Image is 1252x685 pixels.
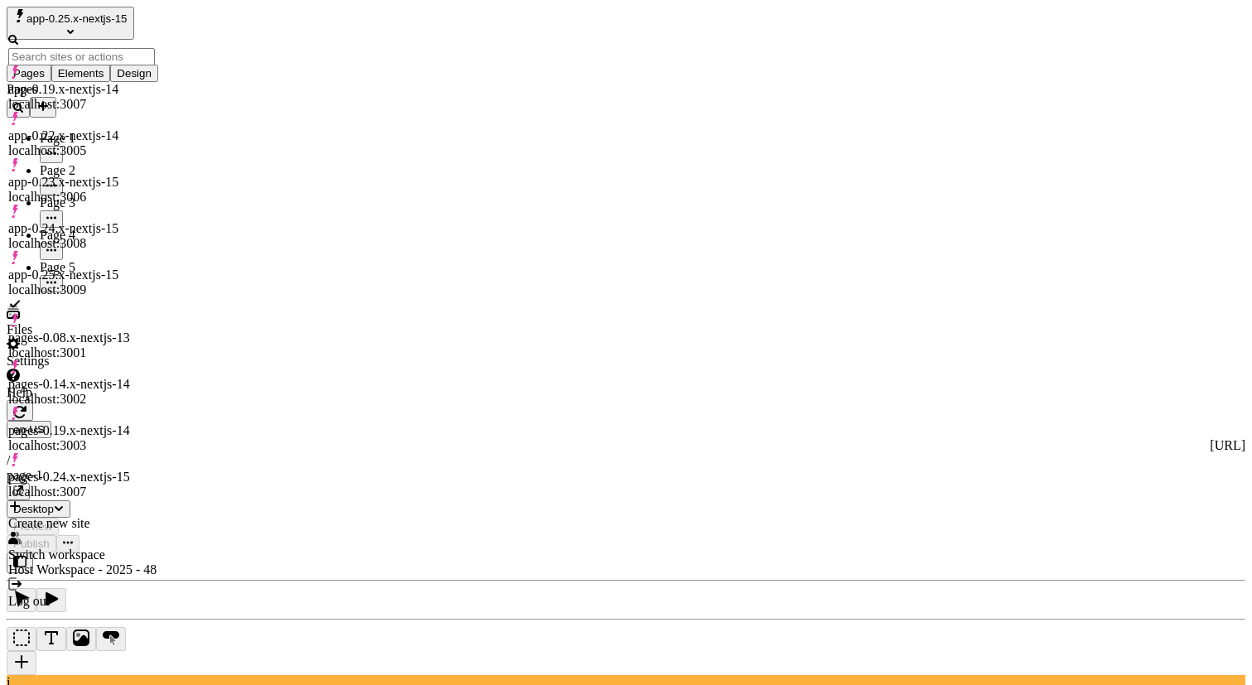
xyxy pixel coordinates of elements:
[8,485,156,499] div: localhost:3007
[7,535,56,552] button: Publish
[8,330,156,345] div: pages-0.08.x-nextjs-13
[8,516,156,531] div: Create new site
[8,236,156,251] div: localhost:3008
[8,190,156,205] div: localhost:3006
[8,282,156,297] div: localhost:3009
[7,453,1245,468] div: /
[8,175,156,190] div: app-0.23.x-nextjs-15
[8,128,156,143] div: app-0.22.x-nextjs-14
[96,627,126,651] button: Button
[8,345,156,360] div: localhost:3001
[7,385,205,400] div: Help
[8,143,156,158] div: localhost:3005
[7,500,70,518] button: Desktop
[36,627,66,651] button: Text
[8,548,156,562] div: Switch workspace
[8,423,156,438] div: pages-0.19.x-nextjs-14
[8,377,156,392] div: pages-0.14.x-nextjs-14
[8,97,156,112] div: localhost:3007
[7,7,134,40] button: Select site
[8,221,156,236] div: app-0.24.x-nextjs-15
[8,65,156,609] div: Suggestions
[8,48,155,65] input: Search sites or actions
[7,82,205,97] div: Pages
[8,392,156,407] div: localhost:3002
[66,627,96,651] button: Image
[7,421,51,438] button: Open locale picker
[8,470,156,485] div: pages-0.24.x-nextjs-15
[7,438,1245,453] div: [URL]
[8,594,156,609] div: Log out
[7,13,242,28] p: Cookie Test Route
[8,82,156,97] div: app-0.19.x-nextjs-14
[7,518,59,535] button: Preview
[8,438,156,453] div: localhost:3003
[7,322,205,337] div: Files
[26,12,128,25] span: app-0.25.x-nextjs-15
[7,627,36,651] button: Box
[7,468,1245,483] div: page-1
[7,65,51,82] button: Pages
[7,354,205,369] div: Settings
[8,562,156,577] div: Host Workspace - 2025 - 48
[8,268,156,282] div: app-0.25.x-nextjs-15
